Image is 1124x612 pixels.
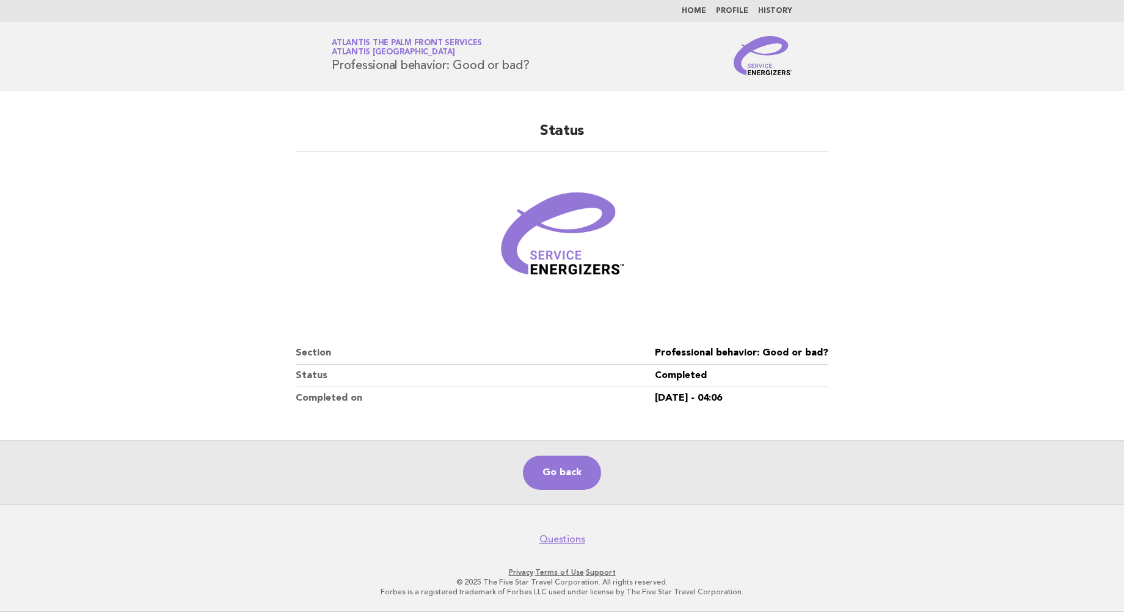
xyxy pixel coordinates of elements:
[655,365,828,387] dd: Completed
[296,122,828,151] h2: Status
[188,577,936,587] p: © 2025 The Five Star Travel Corporation. All rights reserved.
[535,568,584,577] a: Terms of Use
[188,587,936,597] p: Forbes is a registered trademark of Forbes LLC used under license by The Five Star Travel Corpora...
[586,568,616,577] a: Support
[734,36,792,75] img: Service Energizers
[332,40,529,71] h1: Professional behavior: Good or bad?
[539,533,585,545] a: Questions
[188,567,936,577] p: · ·
[682,7,706,15] a: Home
[332,39,482,56] a: Atlantis The Palm Front ServicesAtlantis [GEOGRAPHIC_DATA]
[655,342,828,365] dd: Professional behavior: Good or bad?
[332,49,455,57] span: Atlantis [GEOGRAPHIC_DATA]
[509,568,533,577] a: Privacy
[296,365,655,387] dt: Status
[655,387,828,409] dd: [DATE] - 04:06
[489,166,635,313] img: Verified
[523,456,601,490] a: Go back
[716,7,748,15] a: Profile
[296,387,655,409] dt: Completed on
[296,342,655,365] dt: Section
[758,7,792,15] a: History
